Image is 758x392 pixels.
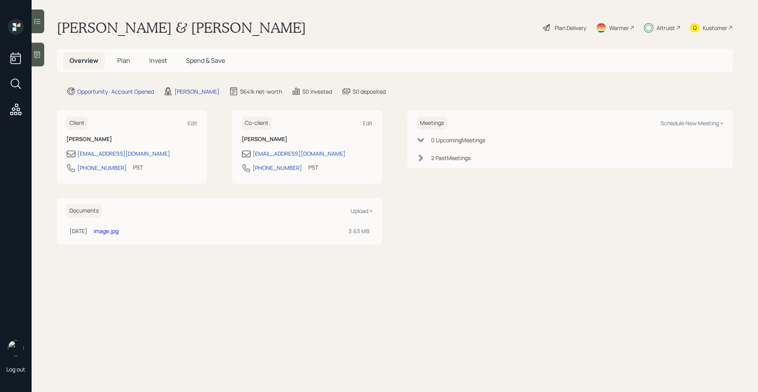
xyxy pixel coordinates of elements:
[117,56,130,65] span: Plan
[8,340,24,356] img: michael-russo-headshot.png
[242,136,373,143] h6: [PERSON_NAME]
[133,163,143,171] div: PST
[555,24,586,32] div: Plan Delivery
[253,149,345,158] div: [EMAIL_ADDRESS][DOMAIN_NAME]
[77,87,154,96] div: Opportunity · Account Opened
[417,117,447,130] h6: Meetings
[363,119,373,127] div: Edit
[253,164,302,172] div: [PHONE_NUMBER]
[353,87,386,96] div: $0 deposited
[66,204,102,217] h6: Documents
[57,19,306,36] h1: [PERSON_NAME] & [PERSON_NAME]
[703,24,727,32] div: Kustomer
[66,136,197,143] h6: [PERSON_NAME]
[657,24,675,32] div: Altruist
[77,149,170,158] div: [EMAIL_ADDRESS][DOMAIN_NAME]
[94,227,118,235] a: image.jpg
[351,207,373,215] div: Upload +
[609,24,629,32] div: Warmer
[349,227,370,235] div: 3.63 MB
[69,56,98,65] span: Overview
[302,87,332,96] div: $0 invested
[77,164,127,172] div: [PHONE_NUMBER]
[66,117,88,130] h6: Client
[6,366,25,373] div: Log out
[186,56,225,65] span: Spend & Save
[242,117,272,130] h6: Co-client
[240,87,282,96] div: $641k net-worth
[308,163,318,171] div: PST
[149,56,167,65] span: Invest
[69,227,87,235] div: [DATE]
[431,154,471,162] div: 2 Past Meeting s
[174,87,220,96] div: [PERSON_NAME]
[660,119,723,127] div: Schedule New Meeting +
[188,119,197,127] div: Edit
[431,136,485,144] div: 0 Upcoming Meeting s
